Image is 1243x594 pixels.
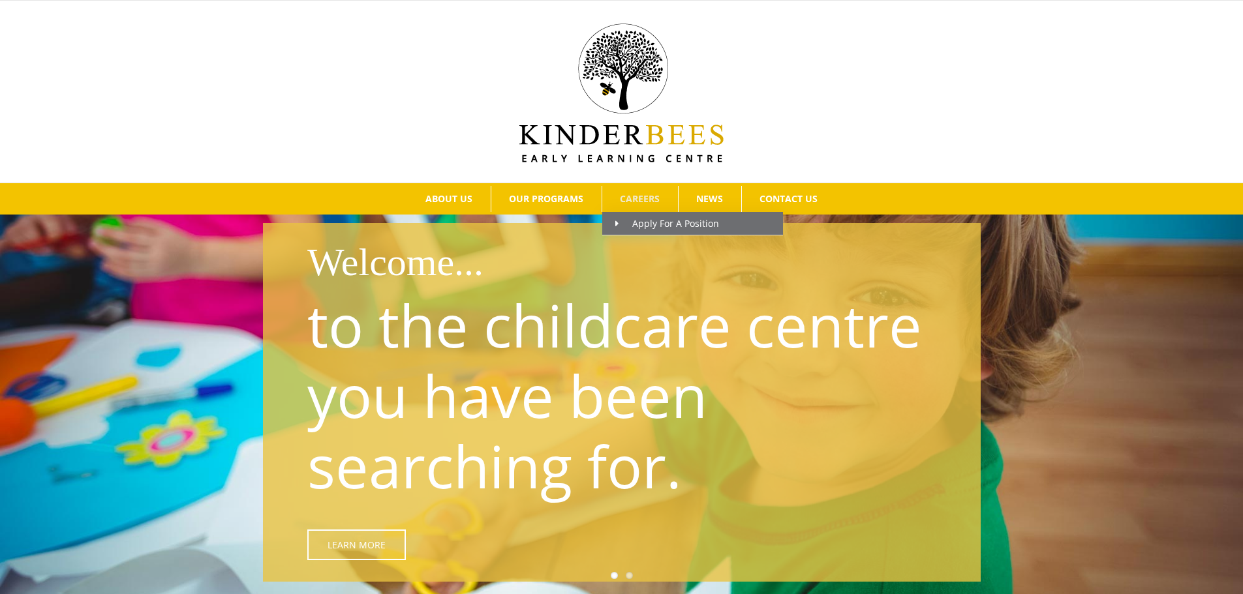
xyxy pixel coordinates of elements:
a: Apply For A Position [602,212,783,235]
h1: Welcome... [307,235,971,290]
span: NEWS [696,194,723,203]
span: Learn More [328,539,386,550]
a: 2 [626,572,633,579]
span: ABOUT US [425,194,472,203]
span: CONTACT US [760,194,818,203]
a: ABOUT US [408,186,491,212]
a: NEWS [679,186,741,212]
p: to the childcare centre you have been searching for. [307,290,943,501]
a: Learn More [307,529,406,560]
a: CONTACT US [742,186,836,212]
nav: Main Menu [20,183,1223,215]
span: OUR PROGRAMS [509,194,583,203]
a: 1 [611,572,618,579]
span: Apply For A Position [615,217,719,230]
a: CAREERS [602,186,678,212]
img: Kinder Bees Logo [519,23,724,162]
span: CAREERS [620,194,660,203]
a: OUR PROGRAMS [491,186,602,212]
